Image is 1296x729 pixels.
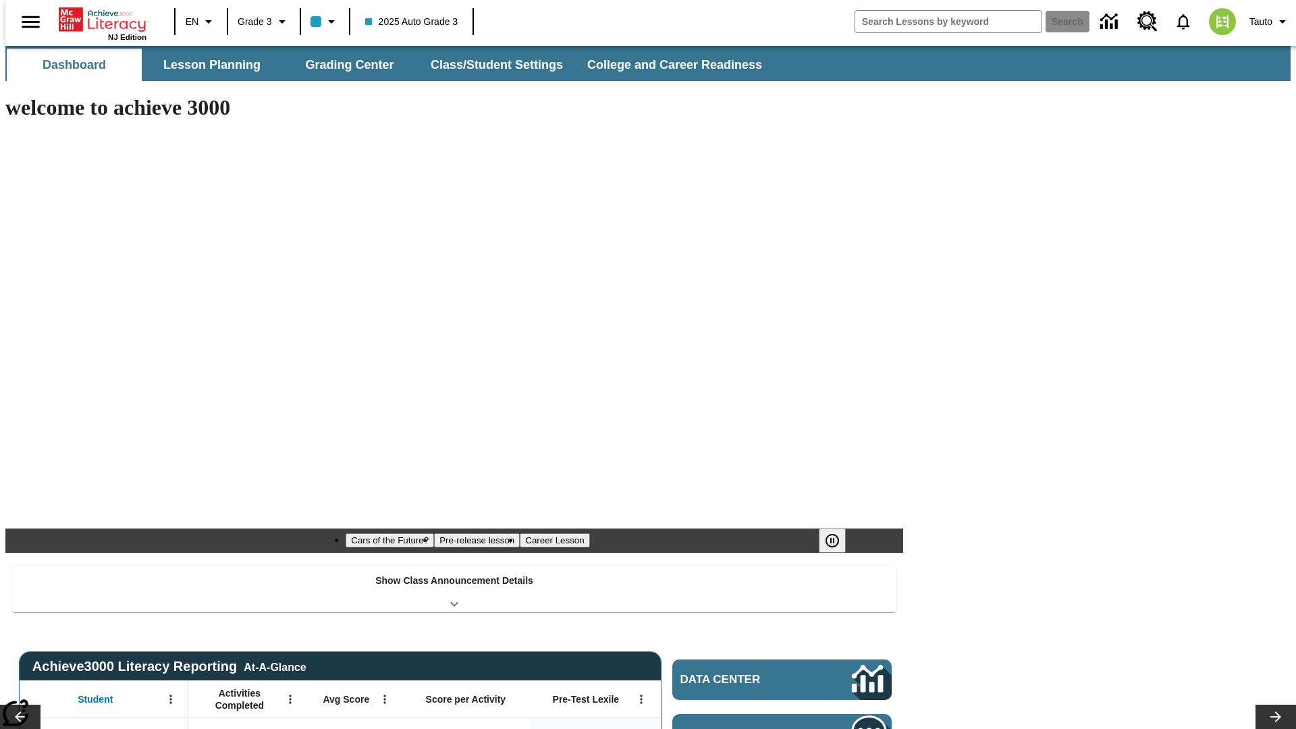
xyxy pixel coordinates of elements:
[434,533,520,547] button: Slide 2 Pre-release lesson
[426,693,506,705] span: Score per Activity
[161,689,181,709] button: Open Menu
[238,15,272,29] span: Grade 3
[108,33,146,41] span: NJ Edition
[1255,705,1296,729] button: Lesson carousel, Next
[855,11,1042,32] input: search field
[420,49,574,81] button: Class/Student Settings
[672,659,892,700] a: Data Center
[520,533,589,547] button: Slide 3 Career Lesson
[186,15,198,29] span: EN
[305,9,345,34] button: Class color is light blue. Change class color
[12,566,896,612] div: Show Class Announcement Details
[365,15,458,29] span: 2025 Auto Grade 3
[375,574,533,588] p: Show Class Announcement Details
[282,49,417,81] button: Grading Center
[1209,8,1236,35] img: avatar image
[5,49,774,81] div: SubNavbar
[1201,4,1244,39] button: Select a new avatar
[1166,4,1201,39] a: Notifications
[244,659,306,674] div: At-A-Glance
[78,693,113,705] span: Student
[1244,9,1296,34] button: Profile/Settings
[553,693,620,705] span: Pre-Test Lexile
[232,9,296,34] button: Grade: Grade 3, Select a grade
[144,49,279,81] button: Lesson Planning
[819,529,846,553] button: Pause
[819,529,859,553] div: Pause
[375,689,395,709] button: Open Menu
[1129,3,1166,40] a: Resource Center, Will open in new tab
[1092,3,1129,40] a: Data Center
[11,2,51,42] button: Open side menu
[180,9,223,34] button: Language: EN, Select a language
[631,689,651,709] button: Open Menu
[346,533,434,547] button: Slide 1 Cars of the Future?
[680,673,807,686] span: Data Center
[280,689,300,709] button: Open Menu
[323,693,369,705] span: Avg Score
[7,49,142,81] button: Dashboard
[1249,15,1272,29] span: Tauto
[195,687,284,711] span: Activities Completed
[576,49,773,81] button: College and Career Readiness
[32,659,306,674] span: Achieve3000 Literacy Reporting
[5,46,1291,81] div: SubNavbar
[59,6,146,33] a: Home
[59,5,146,41] div: Home
[5,95,903,120] h1: welcome to achieve 3000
